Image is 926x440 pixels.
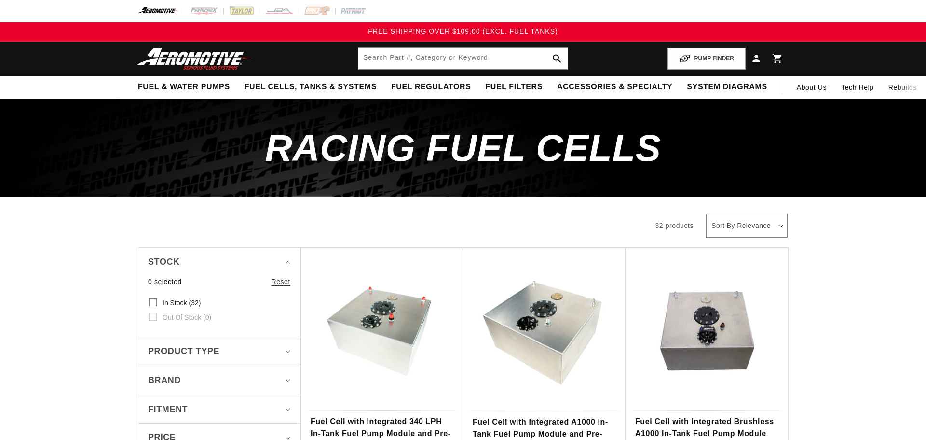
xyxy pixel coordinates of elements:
summary: Brand (0 selected) [148,366,290,395]
span: Fuel Filters [485,82,543,92]
summary: Fitment (0 selected) [148,395,290,424]
span: Tech Help [841,82,874,93]
summary: Tech Help [834,76,881,99]
a: Reset [271,276,290,287]
span: Out of stock (0) [163,313,211,322]
span: Fuel & Water Pumps [138,82,230,92]
summary: Product type (0 selected) [148,337,290,366]
summary: System Diagrams [680,76,774,99]
summary: Fuel Regulators [384,76,478,99]
summary: Accessories & Specialty [550,76,680,99]
input: Search by Part Number, Category or Keyword [358,48,568,69]
span: 0 selected [148,276,182,287]
span: About Us [797,84,827,91]
summary: Stock (0 selected) [148,248,290,276]
summary: Rebuilds [881,76,924,99]
summary: Fuel Cells, Tanks & Systems [237,76,384,99]
span: In stock (32) [163,298,201,307]
span: 32 products [655,222,694,229]
span: Fuel Regulators [391,82,471,92]
span: Fuel Cells, Tanks & Systems [245,82,377,92]
span: System Diagrams [687,82,767,92]
summary: Fuel Filters [478,76,550,99]
span: Racing Fuel Cells [265,127,661,169]
span: Brand [148,373,181,387]
span: Accessories & Specialty [557,82,672,92]
span: Rebuilds [888,82,917,93]
span: Stock [148,255,180,269]
button: search button [546,48,568,69]
span: Fitment [148,402,188,416]
a: About Us [790,76,834,99]
span: Product type [148,344,219,358]
img: Aeromotive [135,47,255,70]
span: FREE SHIPPING OVER $109.00 (EXCL. FUEL TANKS) [368,28,558,35]
button: PUMP FINDER [667,48,746,70]
summary: Fuel & Water Pumps [131,76,237,99]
